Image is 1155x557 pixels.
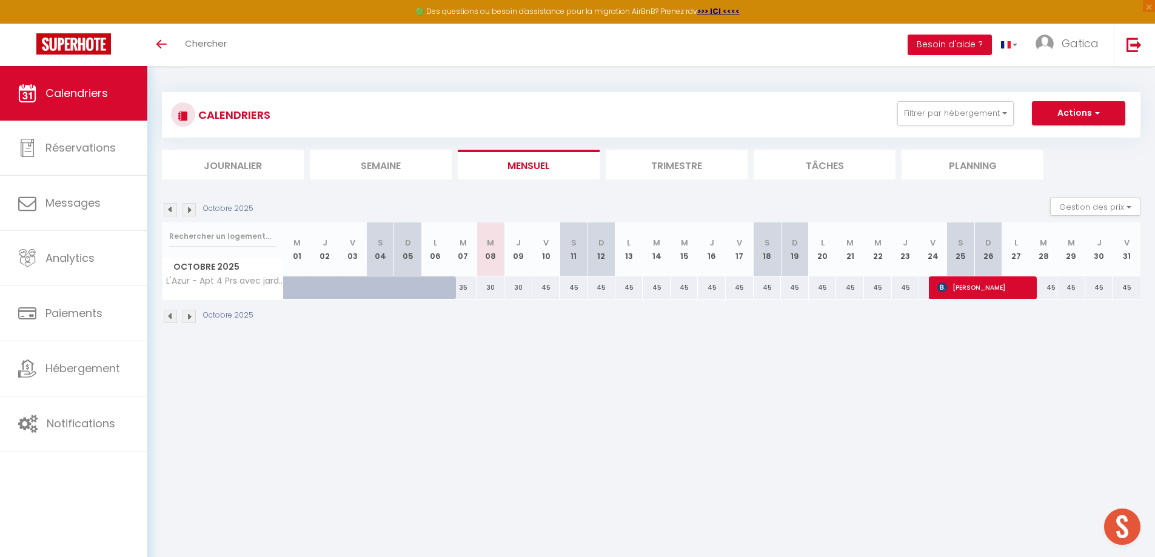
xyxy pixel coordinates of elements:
abbr: J [903,237,908,248]
img: logout [1127,37,1142,52]
abbr: L [821,237,825,248]
th: 28 [1030,222,1058,276]
a: ... Gatica [1026,24,1114,66]
th: 04 [366,222,394,276]
abbr: M [293,237,301,248]
a: >>> ICI <<<< [697,6,740,16]
abbr: V [350,237,355,248]
th: 03 [339,222,367,276]
div: Ouvrir le chat [1104,509,1140,545]
a: Chercher [176,24,236,66]
th: 15 [671,222,698,276]
abbr: S [958,237,963,248]
li: Planning [902,150,1043,179]
th: 16 [698,222,726,276]
button: Gestion des prix [1050,198,1140,216]
li: Journalier [162,150,304,179]
div: 45 [698,276,726,299]
abbr: D [985,237,991,248]
th: 25 [947,222,975,276]
div: 45 [726,276,754,299]
div: 45 [643,276,671,299]
abbr: M [1068,237,1075,248]
th: 13 [615,222,643,276]
abbr: M [1040,237,1047,248]
button: Actions [1032,101,1125,125]
div: 45 [864,276,892,299]
abbr: M [846,237,854,248]
abbr: D [405,237,411,248]
span: Gatica [1062,36,1099,51]
abbr: S [571,237,577,248]
abbr: J [709,237,714,248]
div: 45 [588,276,615,299]
h3: CALENDRIERS [195,101,270,128]
th: 19 [781,222,809,276]
th: 06 [421,222,449,276]
abbr: S [378,237,383,248]
abbr: L [1014,237,1018,248]
input: Rechercher un logement... [169,225,276,247]
th: 23 [892,222,920,276]
span: Octobre 2025 [162,258,283,276]
th: 21 [836,222,864,276]
th: 20 [809,222,837,276]
abbr: V [930,237,936,248]
th: 12 [588,222,615,276]
th: 26 [974,222,1002,276]
p: Octobre 2025 [203,203,253,215]
abbr: S [765,237,770,248]
span: Analytics [45,250,95,265]
abbr: M [681,237,688,248]
div: 45 [1085,276,1113,299]
div: 45 [1113,276,1140,299]
li: Semaine [310,150,452,179]
div: 45 [671,276,698,299]
abbr: M [487,237,494,248]
div: 45 [781,276,809,299]
th: 30 [1085,222,1113,276]
span: Réservations [45,140,116,155]
div: 30 [477,276,505,299]
th: 31 [1113,222,1140,276]
abbr: M [874,237,882,248]
img: ... [1036,35,1054,53]
th: 02 [311,222,339,276]
span: [PERSON_NAME] [937,276,1030,299]
div: 45 [754,276,782,299]
abbr: D [598,237,604,248]
span: Notifications [47,416,115,431]
span: L'Azur - Apt 4 Prs avec jardin en centre ville [164,276,286,285]
li: Tâches [754,150,896,179]
span: Messages [45,195,101,210]
th: 24 [919,222,947,276]
th: 29 [1057,222,1085,276]
th: 11 [560,222,588,276]
div: 30 [504,276,532,299]
abbr: M [653,237,660,248]
div: 35 [449,276,477,299]
span: Hébergement [45,361,120,376]
th: 01 [284,222,312,276]
abbr: V [543,237,549,248]
span: Paiements [45,305,102,321]
th: 08 [477,222,505,276]
div: 45 [560,276,588,299]
abbr: J [323,237,327,248]
div: 45 [532,276,560,299]
abbr: V [737,237,742,248]
th: 14 [643,222,671,276]
abbr: D [792,237,798,248]
p: Octobre 2025 [203,310,253,321]
th: 22 [864,222,892,276]
abbr: L [434,237,437,248]
th: 07 [449,222,477,276]
abbr: J [1097,237,1102,248]
th: 10 [532,222,560,276]
abbr: J [516,237,521,248]
div: 45 [615,276,643,299]
div: 45 [892,276,920,299]
th: 09 [504,222,532,276]
div: 45 [1030,276,1058,299]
